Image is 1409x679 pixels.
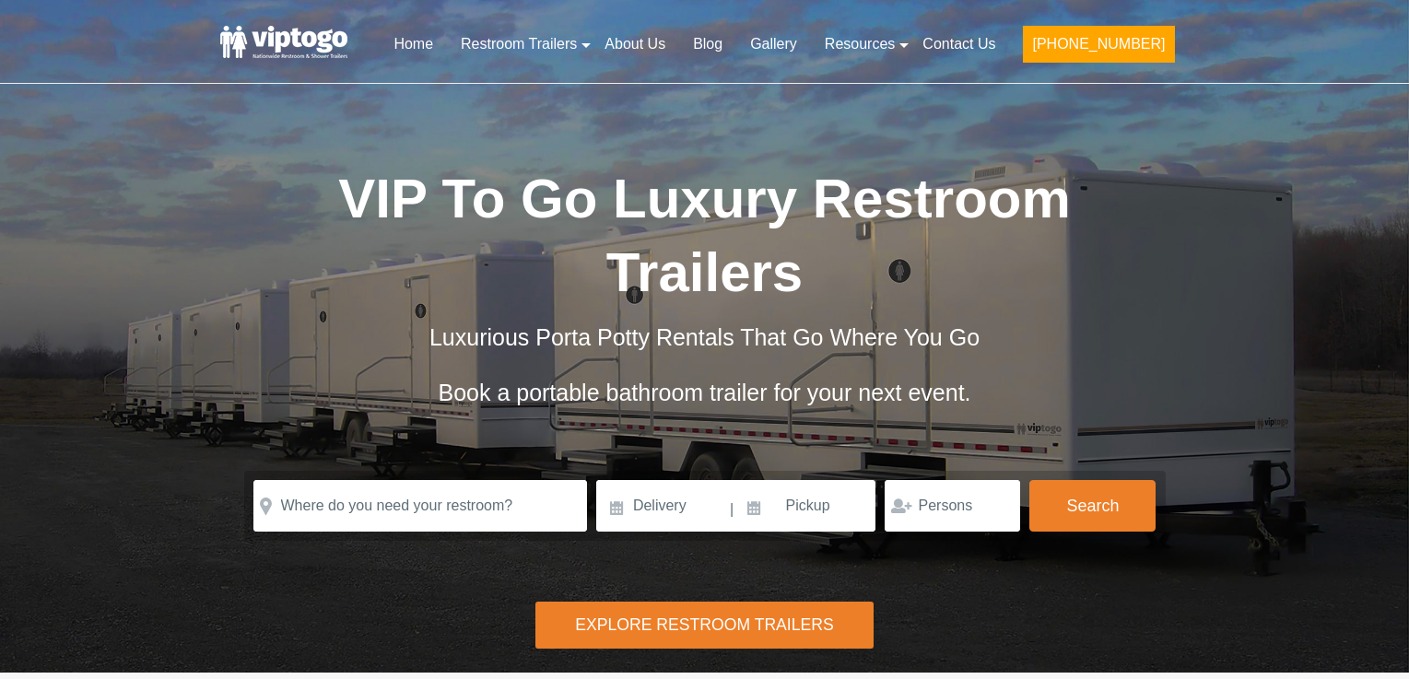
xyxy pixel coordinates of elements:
div: Explore Restroom Trailers [535,602,874,649]
a: Blog [679,24,736,64]
span: | [730,480,734,539]
a: Contact Us [909,24,1009,64]
span: Book a portable bathroom trailer for your next event. [438,380,970,405]
button: [PHONE_NUMBER] [1023,26,1174,63]
a: [PHONE_NUMBER] [1009,24,1188,74]
span: VIP To Go Luxury Restroom Trailers [338,168,1071,303]
a: Gallery [736,24,811,64]
input: Persons [885,480,1020,532]
button: Search [1029,480,1156,532]
a: About Us [591,24,679,64]
input: Pickup [736,480,876,532]
input: Where do you need your restroom? [253,480,587,532]
a: Restroom Trailers [447,24,591,64]
span: Luxurious Porta Potty Rentals That Go Where You Go [429,324,980,350]
a: Resources [811,24,909,64]
a: Home [380,24,447,64]
input: Delivery [596,480,728,532]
